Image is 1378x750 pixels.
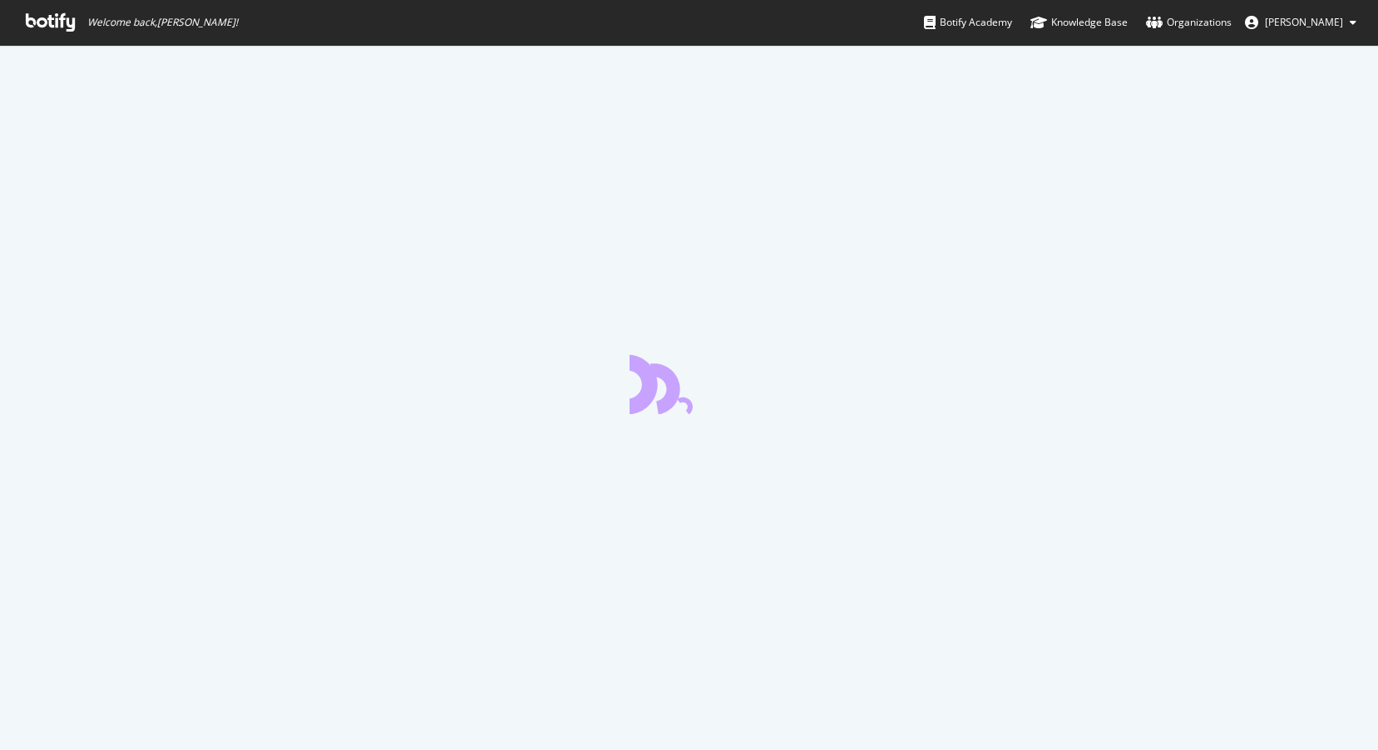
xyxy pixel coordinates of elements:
[630,354,749,414] div: animation
[924,14,1012,31] div: Botify Academy
[87,16,238,29] span: Welcome back, [PERSON_NAME] !
[1232,9,1370,36] button: [PERSON_NAME]
[1146,14,1232,31] div: Organizations
[1030,14,1128,31] div: Knowledge Base
[1265,15,1343,29] span: Olivier Gourdin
